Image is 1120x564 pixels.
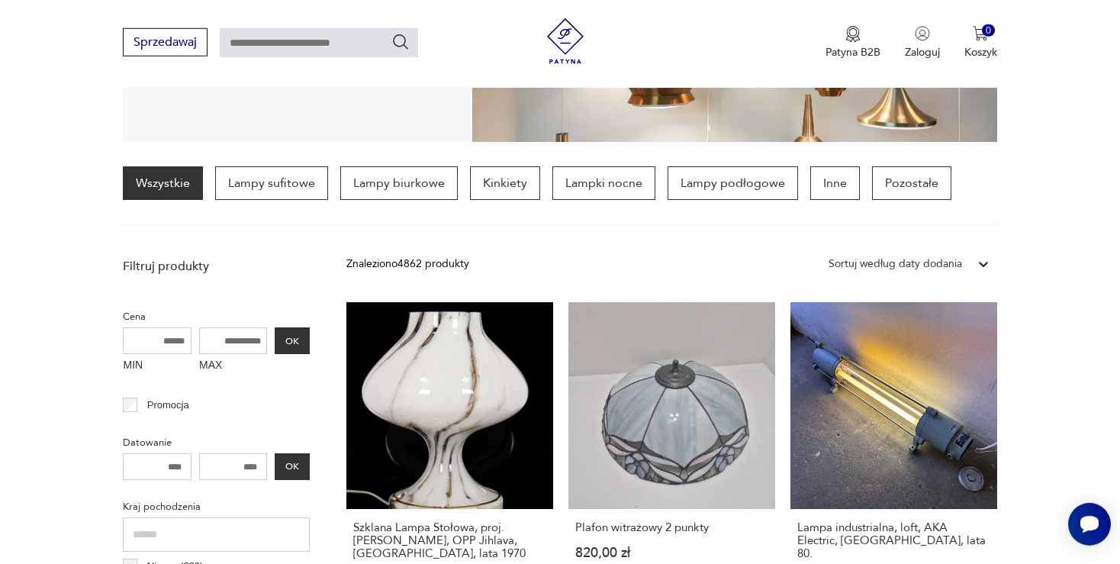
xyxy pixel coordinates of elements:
div: 0 [982,24,995,37]
img: Patyna - sklep z meblami i dekoracjami vintage [542,18,588,64]
div: Znaleziono 4862 produkty [346,256,469,272]
img: Ikona medalu [845,26,861,43]
a: Lampki nocne [552,166,655,200]
a: Lampy sufitowe [215,166,328,200]
p: Patyna B2B [826,45,880,60]
label: MAX [199,354,268,379]
iframe: Smartsupp widget button [1068,503,1111,546]
p: Filtruj produkty [123,258,310,275]
p: Koszyk [964,45,997,60]
button: Szukaj [391,33,410,51]
a: Ikona medaluPatyna B2B [826,26,880,60]
a: Lampy podłogowe [668,166,798,200]
div: Sortuj według daty dodania [829,256,962,272]
a: Pozostałe [872,166,951,200]
p: Promocja [147,397,189,414]
a: Kinkiety [470,166,540,200]
img: Ikonka użytkownika [915,26,930,41]
button: 0Koszyk [964,26,997,60]
h3: Szklana Lampa Stołowa, proj. [PERSON_NAME], OPP Jihlava, [GEOGRAPHIC_DATA], lata 1970 [353,521,546,560]
button: OK [275,453,310,480]
button: Sprzedawaj [123,28,208,56]
h3: Lampa industrialna, loft, AKA Electric, [GEOGRAPHIC_DATA], lata 80. [797,521,990,560]
button: Zaloguj [905,26,940,60]
label: MIN [123,354,191,379]
a: Inne [810,166,860,200]
h3: Plafon witrażowy 2 punkty [575,521,768,534]
button: Patyna B2B [826,26,880,60]
p: Datowanie [123,434,310,451]
button: OK [275,327,310,354]
p: Cena [123,308,310,325]
img: Ikona koszyka [973,26,988,41]
p: 820,00 zł [575,546,768,559]
a: Wszystkie [123,166,203,200]
p: Zaloguj [905,45,940,60]
a: Sprzedawaj [123,38,208,49]
p: Kraj pochodzenia [123,498,310,515]
a: Lampy biurkowe [340,166,458,200]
